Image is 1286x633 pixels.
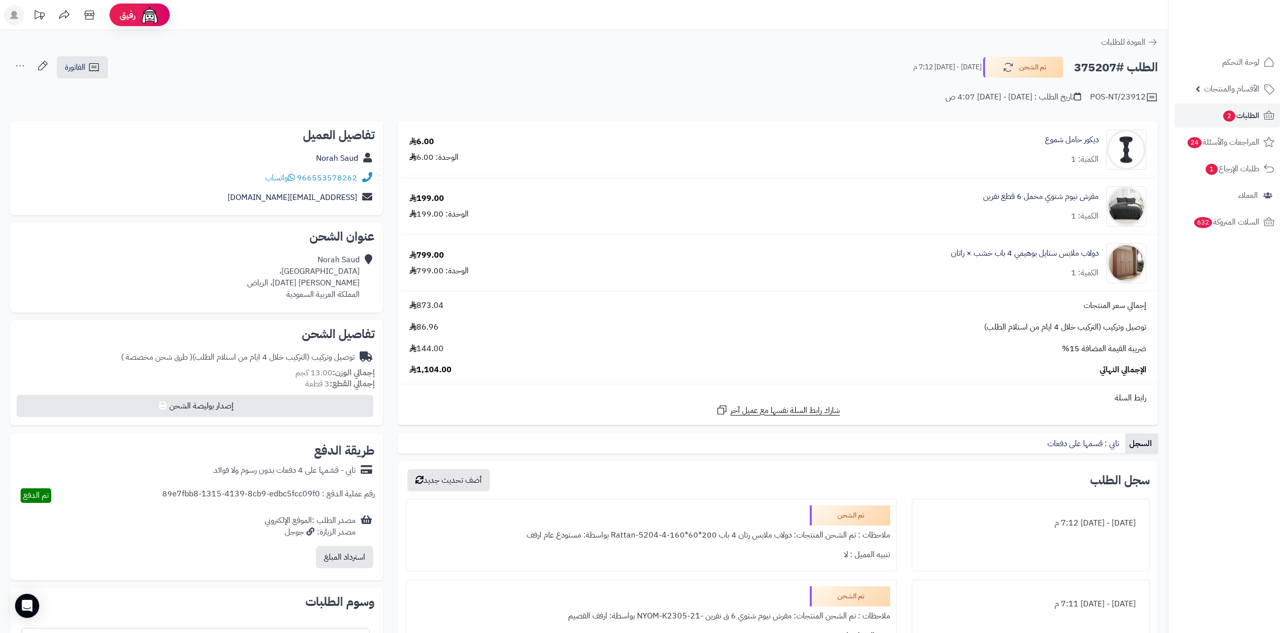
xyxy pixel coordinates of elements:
[27,5,52,28] a: تحديثات المنصة
[412,525,891,545] div: ملاحظات : تم الشحن المنتجات: دولاب ملابس رتان 4 باب 200*60*160-Rattan-5204-4 بواسطة: مستودع عام ارفف
[409,343,444,355] span: 144.00
[1107,130,1146,170] img: 1726331484-110319010047-90x90.jpg
[247,254,360,300] div: Norah Saud [GEOGRAPHIC_DATA]، [PERSON_NAME] [DATE]، الرياض المملكة العربية السعودية
[1204,82,1259,96] span: الأقسام والمنتجات
[1174,157,1280,181] a: طلبات الإرجاع1
[409,152,459,163] div: الوحدة: 6.00
[18,129,375,141] h2: تفاصيل العميل
[409,322,439,333] span: 86.96
[1071,154,1099,165] div: الكمية: 1
[1071,210,1099,222] div: الكمية: 1
[57,56,108,78] a: الفاتورة
[407,469,490,491] button: أضف تحديث جديد
[409,193,444,204] div: 199.00
[951,248,1099,259] a: دولاب ملابس ستايل بوهيمي 4 باب خشب × راتان
[1206,164,1218,175] span: 1
[1188,137,1202,149] span: 24
[918,513,1143,533] div: [DATE] - [DATE] 7:12 م
[983,57,1063,78] button: تم الشحن
[409,136,434,148] div: 6.00
[984,322,1146,333] span: توصيل وتركيب (التركيب خلال 4 ايام من استلام الطلب)
[983,191,1099,202] a: مفرش نيوم شتوي مخمل 6 قطع نفرين
[18,328,375,340] h2: تفاصيل الشحن
[409,300,444,311] span: 873.04
[810,505,890,525] div: تم الشحن
[17,395,373,417] button: إصدار بوليصة الشحن
[213,465,356,476] div: تابي - قسّمها على 4 دفعات بدون رسوم ولا فوائد
[1205,162,1259,176] span: طلبات الإرجاع
[314,445,375,457] h2: طريقة الدفع
[409,250,444,261] div: 799.00
[228,191,357,203] a: [EMAIL_ADDRESS][DOMAIN_NAME]
[333,367,375,379] strong: إجمالي الوزن:
[18,231,375,243] h2: عنوان الشحن
[412,606,891,626] div: ملاحظات : تم الشحن المنتجات: مفرش نيوم شتوي 6 ق نفرين -NYOM-K2305-21 بواسطة: ارفف القصيم
[1194,217,1212,229] span: 632
[1090,91,1158,103] div: POS-NT/23912
[945,91,1081,103] div: تاريخ الطلب : [DATE] - [DATE] 4:07 ص
[1218,22,1276,43] img: logo-2.png
[1187,135,1259,149] span: المراجعات والأسئلة
[402,392,1154,404] div: رابط السلة
[316,546,373,568] button: استرداد المبلغ
[120,9,136,21] span: رفيق
[297,172,357,184] a: 966553578262
[1174,210,1280,234] a: السلات المتروكة632
[1101,36,1158,48] a: العودة للطلبات
[1062,343,1146,355] span: ضريبة القيمة المضافة 15%
[265,526,356,538] div: مصدر الزيارة: جوجل
[1174,183,1280,207] a: العملاء
[1222,109,1259,123] span: الطلبات
[913,62,982,72] small: [DATE] - [DATE] 7:12 م
[1074,57,1158,78] h2: الطلب #375207
[1100,364,1146,376] span: الإجمالي النهائي
[305,378,375,390] small: 3 قطعة
[730,405,840,416] span: شارك رابط السلة نفسها مع عميل آخر
[121,352,355,363] div: توصيل وتركيب (التركيب خلال 4 ايام من استلام الطلب)
[1174,130,1280,154] a: المراجعات والأسئلة24
[1107,243,1146,283] img: 1749977265-1-90x90.jpg
[810,586,890,606] div: تم الشحن
[1043,434,1125,454] a: تابي : قسمها على دفعات
[162,488,375,503] div: رقم عملية الدفع : 89e7fbb8-1315-4139-8cb9-edbc5fcc09f0
[65,61,85,73] span: الفاتورة
[1223,111,1236,122] span: 2
[1101,36,1145,48] span: العودة للطلبات
[409,265,469,277] div: الوحدة: 799.00
[1222,55,1259,69] span: لوحة التحكم
[1174,50,1280,74] a: لوحة التحكم
[18,596,375,608] h2: وسوم الطلبات
[23,489,49,501] span: تم الدفع
[1193,215,1259,229] span: السلات المتروكة
[295,367,375,379] small: 13.00 كجم
[1238,188,1258,202] span: العملاء
[409,364,452,376] span: 1,104.00
[1084,300,1146,311] span: إجمالي سعر المنتجات
[1125,434,1158,454] a: السجل
[265,172,295,184] a: واتساب
[330,378,375,390] strong: إجمالي القطع:
[1071,267,1099,279] div: الكمية: 1
[316,152,358,164] a: Norah Saud
[918,594,1143,614] div: [DATE] - [DATE] 7:11 م
[265,515,356,538] div: مصدر الطلب :الموقع الإلكتروني
[121,351,192,363] span: ( طرق شحن مخصصة )
[1045,134,1099,146] a: ديكور حامل شموع
[1090,474,1150,486] h3: سجل الطلب
[1174,103,1280,128] a: الطلبات2
[140,5,160,25] img: ai-face.png
[409,208,469,220] div: الوحدة: 199.00
[1107,186,1146,227] img: 1734447723-110202020131-90x90.jpg
[412,545,891,565] div: تنبيه العميل : لا
[716,404,840,416] a: شارك رابط السلة نفسها مع عميل آخر
[15,594,39,618] div: Open Intercom Messenger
